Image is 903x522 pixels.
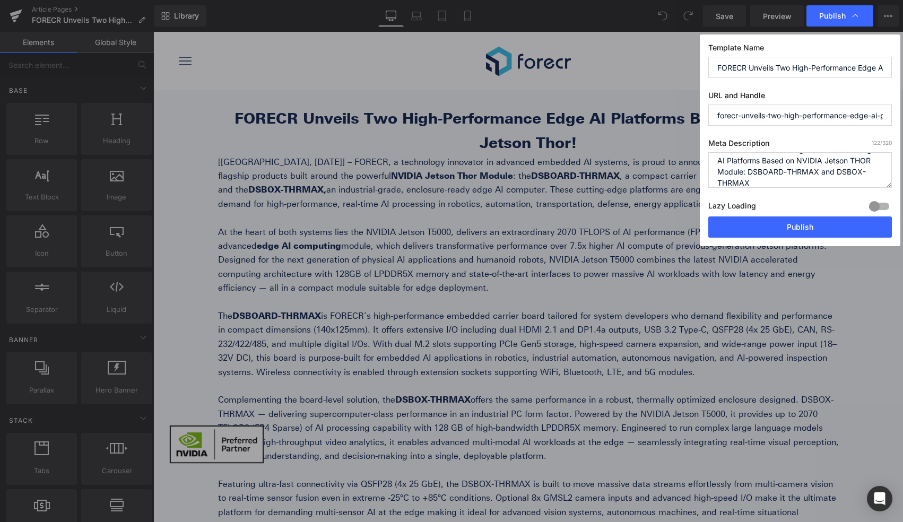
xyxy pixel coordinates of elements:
[65,194,685,264] p: At the heart of both systems lies the NVIDIA Jetson T5000, delivers an extraordinary 2070 TFLOPS ...
[65,277,685,347] p: The is FORECR’s high-performance embedded carrier board tailored for system developers who demand...
[242,363,317,373] strong: DSBOX-THRMAX
[872,140,880,146] span: 122
[65,124,685,180] p: [[GEOGRAPHIC_DATA], [DATE]] – FORECR, a technology innovator in advanced embedded AI systems, is ...
[238,139,360,149] a: NVIDIA Jetson Thor Module
[95,153,173,163] strong: DSBOX-THRMAX,
[65,446,685,502] p: Featuring ultra-fast connectivity via QSFP28 (4x 25 GbE), the DSBOX-THRMAX is built to move massi...
[708,199,756,216] label: Lazy Loading
[708,138,892,152] label: Meta Description
[378,139,466,149] strong: DSBOARD-THRMAX
[65,361,685,431] p: Complementing the board-level solution, the offers the same performance in a robust, thermally op...
[103,209,188,219] a: edge AI computing
[665,23,724,36] nav: Secondary navigation
[25,23,311,36] nav: Primary navigation
[79,279,168,289] strong: DSBOARD-THRMAX
[65,74,685,123] h1: FORECR Unveils Two High-Performance Edge AI Platforms Based on NVIDIA Jetson Thor!
[11,388,117,437] img: nvidia-preferred-partner-badge-rgb-for-screen.png
[708,43,892,57] label: Template Name
[708,216,892,238] button: Publish
[867,486,892,511] div: Open Intercom Messenger
[819,11,846,21] span: Publish
[872,140,892,146] span: /320
[697,439,750,490] iframe: Chat Widget
[708,91,892,105] label: URL and Handle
